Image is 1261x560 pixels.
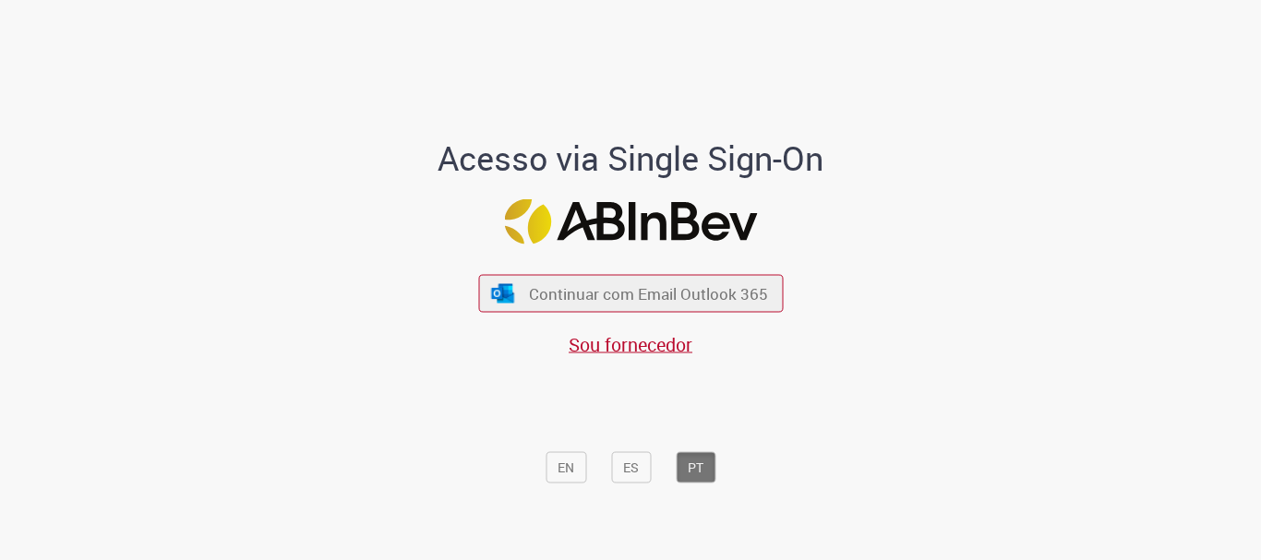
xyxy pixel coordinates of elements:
h1: Acesso via Single Sign-On [375,140,887,177]
button: ícone Azure/Microsoft 360 Continuar com Email Outlook 365 [478,275,783,313]
button: PT [676,452,715,483]
span: Continuar com Email Outlook 365 [529,283,768,304]
button: ES [611,452,651,483]
a: Sou fornecedor [569,332,692,357]
button: EN [546,452,586,483]
img: Logo ABInBev [504,199,757,244]
img: ícone Azure/Microsoft 360 [490,283,516,303]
